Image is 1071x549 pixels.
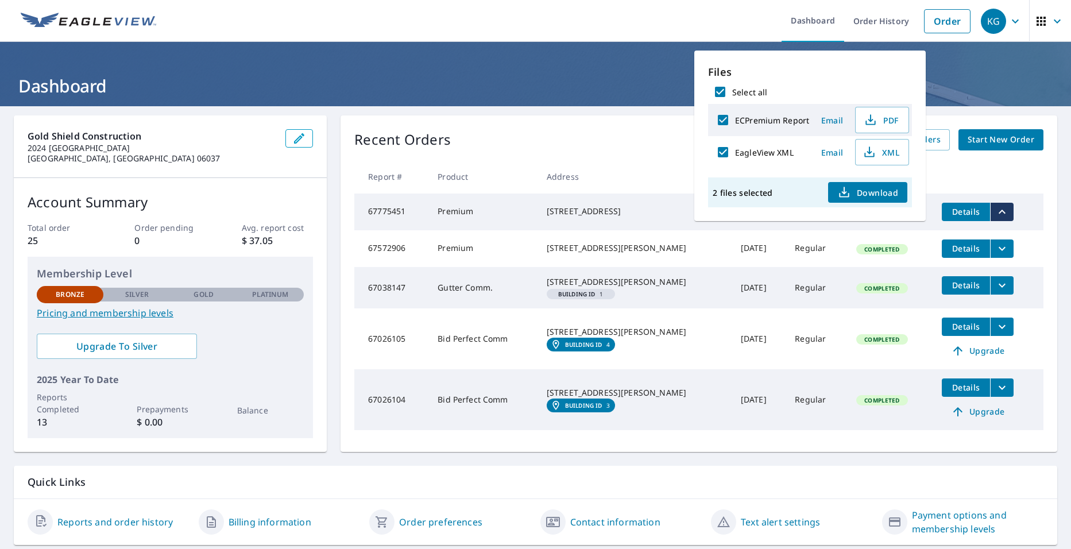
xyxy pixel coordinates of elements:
p: Total order [28,222,99,234]
p: $ 0.00 [137,415,203,429]
th: Report # [354,160,428,194]
td: Premium [428,230,538,267]
span: Completed [857,335,906,343]
button: Download [828,182,907,203]
span: Details [949,321,983,332]
div: [STREET_ADDRESS][PERSON_NAME] [547,276,722,288]
span: Details [949,280,983,291]
span: Details [949,382,983,393]
button: PDF [855,107,909,133]
img: EV Logo [21,13,156,30]
span: Upgrade [949,405,1007,419]
button: detailsBtn-67038147 [942,276,990,295]
td: Bid Perfect Comm [428,308,538,369]
td: Regular [786,308,847,369]
button: Email [814,144,850,161]
p: 13 [37,415,103,429]
div: KG [981,9,1006,34]
span: Download [837,185,898,199]
button: filesDropdownBtn-67038147 [990,276,1014,295]
td: Bid Perfect Comm [428,369,538,430]
p: $ 37.05 [242,234,313,248]
a: Order preferences [399,515,482,529]
a: Reports and order history [57,515,173,529]
button: detailsBtn-67775451 [942,203,990,221]
p: Balance [237,404,304,416]
td: 67775451 [354,194,428,230]
td: Premium [428,194,538,230]
em: Building ID [565,341,602,348]
td: [DATE] [732,230,786,267]
th: Product [428,160,538,194]
div: [STREET_ADDRESS][PERSON_NAME] [547,242,722,254]
span: Email [818,147,846,158]
button: Email [814,111,850,129]
a: Pricing and membership levels [37,306,304,320]
label: EagleView XML [735,147,794,158]
em: Building ID [558,291,596,297]
a: Text alert settings [741,515,820,529]
a: Upgrade To Silver [37,334,197,359]
p: Order pending [134,222,206,234]
td: [DATE] [732,308,786,369]
p: Quick Links [28,475,1043,489]
button: filesDropdownBtn-67026105 [990,318,1014,336]
p: Bronze [56,289,84,300]
p: 0 [134,234,206,248]
p: [GEOGRAPHIC_DATA], [GEOGRAPHIC_DATA] 06037 [28,153,276,164]
span: 1 [551,291,610,297]
span: Details [949,243,983,254]
em: Building ID [565,402,602,409]
a: Upgrade [942,403,1014,421]
a: Start New Order [958,129,1043,150]
label: ECPremium Report [735,115,809,126]
button: detailsBtn-67026105 [942,318,990,336]
a: Building ID4 [547,338,615,351]
p: 2 files selected [713,187,772,198]
button: filesDropdownBtn-67572906 [990,239,1014,258]
p: Silver [125,289,149,300]
span: Completed [857,284,906,292]
p: Platinum [252,289,288,300]
p: Reports Completed [37,391,103,415]
button: XML [855,139,909,165]
p: Recent Orders [354,129,451,150]
span: Details [949,206,983,217]
span: Upgrade [949,344,1007,358]
a: Payment options and membership levels [912,508,1044,536]
span: Completed [857,396,906,404]
p: Avg. report cost [242,222,313,234]
button: filesDropdownBtn-67775451 [990,203,1014,221]
p: Files [708,64,912,80]
td: Regular [786,369,847,430]
button: detailsBtn-67026104 [942,378,990,397]
div: [STREET_ADDRESS] [547,206,722,217]
td: 67572906 [354,230,428,267]
p: 25 [28,234,99,248]
th: Address [538,160,732,194]
a: Contact information [570,515,660,529]
td: Gutter Comm. [428,267,538,308]
div: [STREET_ADDRESS][PERSON_NAME] [547,326,722,338]
button: detailsBtn-67572906 [942,239,990,258]
span: Completed [857,245,906,253]
p: Gold [194,289,213,300]
button: filesDropdownBtn-67026104 [990,378,1014,397]
div: [STREET_ADDRESS][PERSON_NAME] [547,387,722,399]
h1: Dashboard [14,74,1057,98]
a: Upgrade [942,342,1014,360]
a: Order [924,9,971,33]
span: Upgrade To Silver [46,340,188,353]
span: Email [818,115,846,126]
p: Prepayments [137,403,203,415]
td: [DATE] [732,267,786,308]
td: 67026105 [354,308,428,369]
td: [DATE] [732,369,786,430]
a: Billing information [229,515,311,529]
span: XML [863,145,899,159]
span: Start New Order [968,133,1034,147]
p: Membership Level [37,266,304,281]
p: Gold Shield Construction [28,129,276,143]
p: 2025 Year To Date [37,373,304,386]
td: Regular [786,267,847,308]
